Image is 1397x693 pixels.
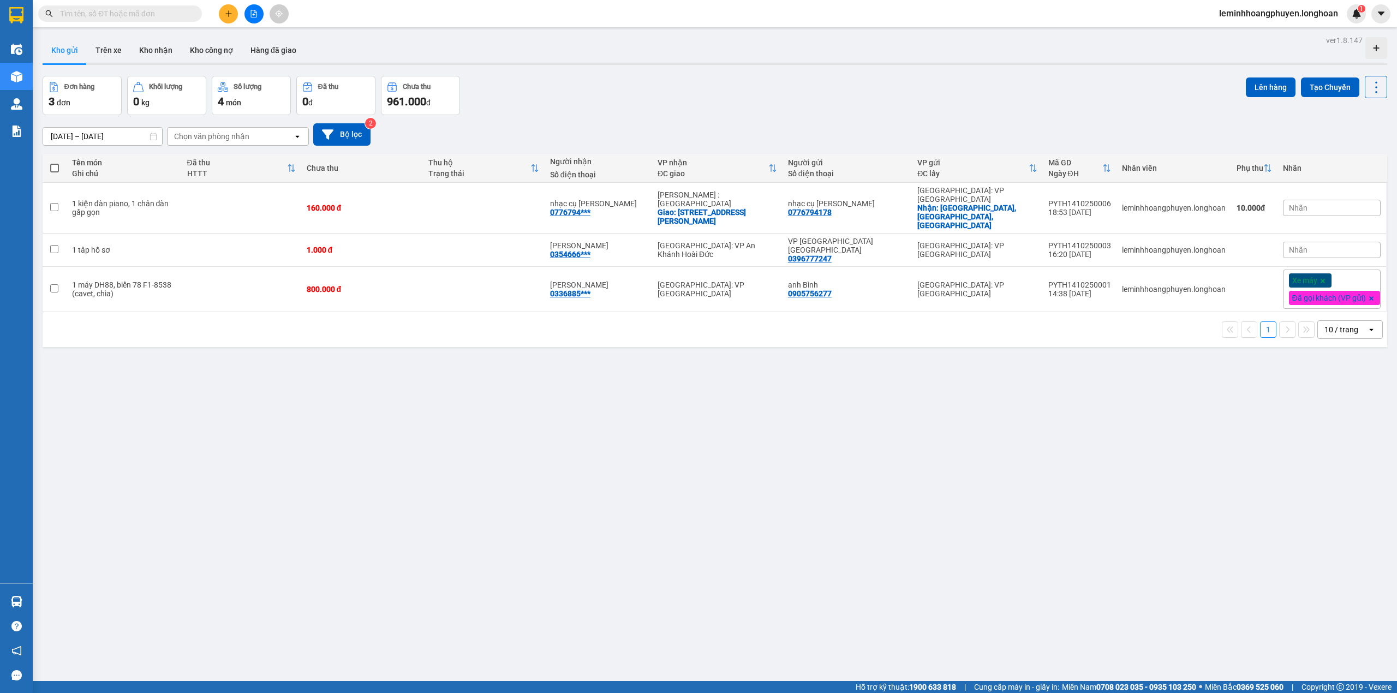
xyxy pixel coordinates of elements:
div: Khối lượng [149,83,182,91]
span: copyright [1336,683,1344,691]
div: leminhhoangphuyen.longhoan [1122,285,1226,294]
div: Nhãn [1283,164,1381,172]
div: anh Bình [788,280,907,289]
button: Lên hàng [1246,77,1295,97]
button: Khối lượng0kg [127,76,206,115]
div: 0776794178 [788,208,832,217]
div: Đơn hàng [64,83,94,91]
div: Giao: 9 Nguyễn Bỉnh Khiêm, phường Bến Nghé, Quận 1 [658,208,777,225]
div: Nhận: đông bình, hòa an, phú hòa [917,204,1037,230]
span: Xe máy [1292,276,1317,285]
div: Phụ thu [1237,164,1263,172]
button: Trên xe [87,37,130,63]
div: [GEOGRAPHIC_DATA]: VP [GEOGRAPHIC_DATA] [658,280,777,298]
div: leminhhoangphuyen.longhoan [1122,246,1226,254]
div: leminhhoangphuyen.longhoan [1122,204,1226,212]
div: [GEOGRAPHIC_DATA]: VP [GEOGRAPHIC_DATA] [917,186,1037,204]
div: [PERSON_NAME] : [GEOGRAPHIC_DATA] [658,190,777,208]
div: Mã GD [1048,158,1102,167]
div: ver 1.8.147 [1326,34,1363,46]
div: nhạc cụ trần huy [550,199,647,208]
div: 1.000 đ [307,246,417,254]
div: 1 kiện đàn piano, 1 chân đàn gấp gọn [72,199,176,217]
span: plus [225,10,232,17]
div: 800.000 đ [307,285,417,294]
div: 0905756277 [788,289,832,298]
div: VP nhận [658,158,768,167]
span: kg [141,98,150,107]
th: Toggle SortBy [182,154,301,183]
span: file-add [250,10,258,17]
svg: open [1367,325,1376,334]
span: Nhãn [1289,204,1308,212]
div: PYTH1410250003 [1048,241,1111,250]
span: Hỗ trợ kỹ thuật: [856,681,956,693]
span: đơn [57,98,70,107]
div: VP Tuy Hòa Phú yên [788,237,907,254]
th: Toggle SortBy [1231,154,1277,183]
span: search [45,10,53,17]
button: Chưa thu961.000đ [381,76,460,115]
div: [GEOGRAPHIC_DATA]: VP [GEOGRAPHIC_DATA] [917,280,1037,298]
div: PYTH1410250006 [1048,199,1111,208]
span: 1 [1359,5,1363,13]
div: Số lượng [234,83,261,91]
span: 4 [218,95,224,108]
span: ⚪️ [1199,685,1202,689]
div: ĐC giao [658,169,768,178]
div: 1 máy DH88, biển 78 F1-8538 (cavet, chìa) [72,280,176,298]
span: 3 [49,95,55,108]
div: [GEOGRAPHIC_DATA]: VP An Khánh Hoài Đức [658,241,777,259]
span: Đã gọi khách (VP gửi) [1292,293,1366,303]
div: nhạc cụ trần huy [788,199,907,208]
sup: 1 [1358,5,1365,13]
span: message [11,670,22,680]
img: warehouse-icon [11,98,22,110]
button: caret-down [1371,4,1390,23]
button: Tạo Chuyến [1301,77,1359,97]
div: 10 / trang [1324,324,1358,335]
div: Người gửi [788,158,907,167]
th: Toggle SortBy [912,154,1042,183]
button: Đơn hàng3đơn [43,76,122,115]
span: 961.000 [387,95,426,108]
img: warehouse-icon [11,44,22,55]
button: Kho công nợ [181,37,242,63]
strong: 10.000 đ [1237,204,1265,212]
th: Toggle SortBy [652,154,783,183]
div: Thu hộ [428,158,530,167]
button: Kho nhận [130,37,181,63]
button: 1 [1260,321,1276,338]
span: notification [11,646,22,656]
div: PYTH1410250001 [1048,280,1111,289]
div: 18:53 [DATE] [1048,208,1111,217]
span: món [226,98,241,107]
div: Đã thu [187,158,287,167]
button: Kho gửi [43,37,87,63]
div: [GEOGRAPHIC_DATA]: VP [GEOGRAPHIC_DATA] [917,241,1037,259]
div: Nhân viên [1122,164,1226,172]
div: Trạng thái [428,169,530,178]
strong: 0708 023 035 - 0935 103 250 [1096,683,1196,691]
span: | [1292,681,1293,693]
button: Số lượng4món [212,76,291,115]
div: 14:38 [DATE] [1048,289,1111,298]
div: Hr Bảo An [550,241,647,250]
input: Tìm tên, số ĐT hoặc mã đơn [60,8,189,20]
img: icon-new-feature [1352,9,1362,19]
div: 16:20 [DATE] [1048,250,1111,259]
div: Ngày ĐH [1048,169,1102,178]
span: Nhãn [1289,246,1308,254]
strong: 1900 633 818 [909,683,956,691]
button: Đã thu0đ [296,76,375,115]
span: 0 [133,95,139,108]
img: warehouse-icon [11,71,22,82]
div: 160.000 đ [307,204,417,212]
span: Cung cấp máy in - giấy in: [974,681,1059,693]
div: Đã thu [318,83,338,91]
button: plus [219,4,238,23]
th: Toggle SortBy [423,154,545,183]
span: | [964,681,966,693]
button: aim [270,4,289,23]
div: 0396777247 [788,254,832,263]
